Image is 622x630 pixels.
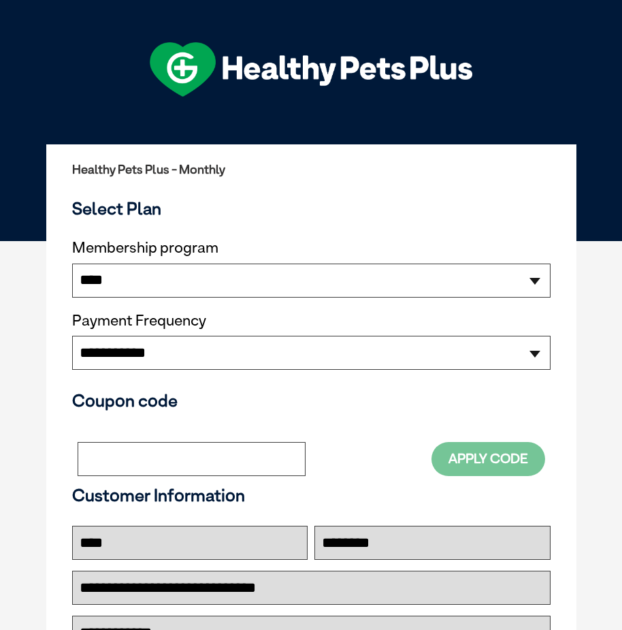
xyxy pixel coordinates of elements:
img: hpp-logo-landscape-green-white.png [150,42,472,97]
button: Apply Code [431,442,545,475]
h3: Customer Information [72,485,551,505]
h3: Coupon code [72,390,551,411]
label: Payment Frequency [72,312,206,330]
h2: Healthy Pets Plus - Monthly [72,163,551,176]
label: Membership program [72,239,551,257]
h3: Select Plan [72,198,551,219]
